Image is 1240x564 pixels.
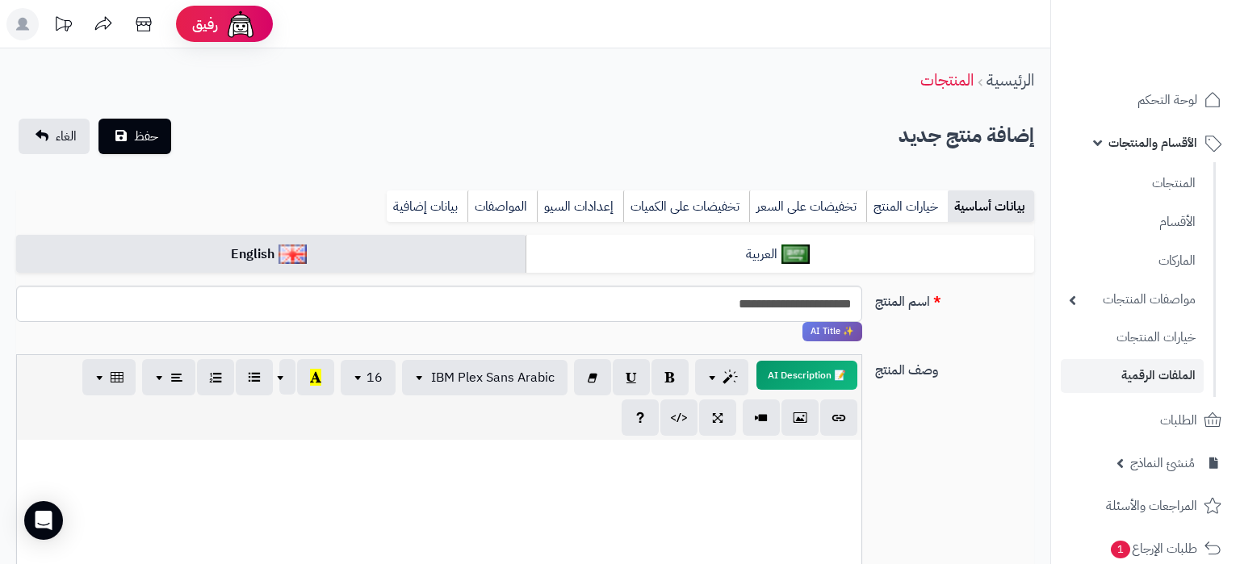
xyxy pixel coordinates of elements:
a: المواصفات [467,190,537,223]
a: مواصفات المنتجات [1061,282,1204,317]
a: إعدادات السيو [537,190,623,223]
a: تخفيضات على الكميات [623,190,749,223]
a: تحديثات المنصة [43,8,83,44]
span: لوحة التحكم [1137,89,1197,111]
div: Open Intercom Messenger [24,501,63,540]
a: المراجعات والأسئلة [1061,487,1230,525]
a: المنتجات [920,68,974,92]
span: IBM Plex Sans Arabic [431,368,555,387]
span: طلبات الإرجاع [1109,537,1197,560]
span: 1 [1111,540,1130,558]
img: logo-2.png [1130,38,1225,72]
a: الغاء [19,119,90,154]
span: الطلبات [1160,409,1197,432]
a: English [16,235,526,274]
a: الملفات الرقمية [1061,359,1204,392]
a: خيارات المنتجات [1061,320,1204,355]
h2: إضافة منتج جديد [899,119,1034,152]
label: اسم المنتج [869,286,1041,311]
span: الأقسام والمنتجات [1108,132,1197,154]
a: بيانات إضافية [387,190,467,223]
button: 16 [341,360,396,395]
span: 16 [367,368,383,387]
a: الرئيسية [987,68,1034,92]
span: المراجعات والأسئلة [1106,495,1197,517]
img: العربية [781,244,810,264]
button: 📝 AI Description [756,361,857,390]
img: English [279,244,307,264]
a: الطلبات [1061,401,1230,440]
span: الغاء [56,127,77,146]
a: بيانات أساسية [948,190,1034,223]
a: لوحة التحكم [1061,81,1230,119]
a: الأقسام [1061,205,1204,240]
span: انقر لاستخدام رفيقك الذكي [802,322,862,341]
a: خيارات المنتج [866,190,948,223]
a: العربية [526,235,1035,274]
span: مُنشئ النماذج [1130,452,1195,474]
img: ai-face.png [224,8,257,40]
label: وصف المنتج [869,354,1041,380]
a: الماركات [1061,244,1204,278]
span: حفظ [134,127,158,146]
button: IBM Plex Sans Arabic [402,360,568,395]
span: رفيق [192,15,218,34]
a: تخفيضات على السعر [749,190,866,223]
button: حفظ [98,119,171,154]
a: المنتجات [1061,166,1204,201]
